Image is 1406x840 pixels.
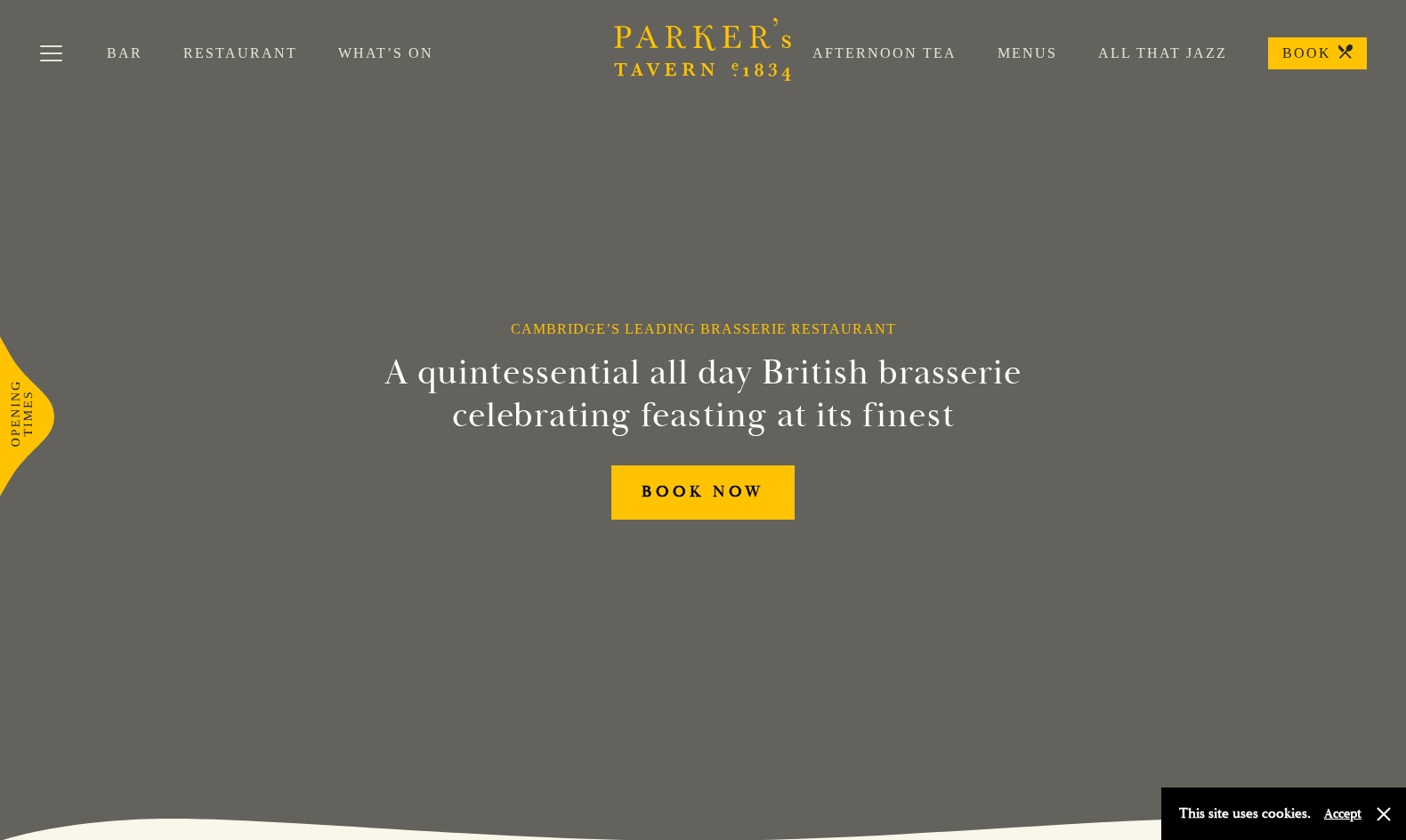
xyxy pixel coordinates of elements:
p: This site uses cookies. [1179,801,1311,827]
button: Close and accept [1375,805,1393,823]
a: BOOK NOW [611,465,795,520]
button: Accept [1324,805,1362,822]
h1: Cambridge’s Leading Brasserie Restaurant [511,320,896,337]
h2: A quintessential all day British brasserie celebrating feasting at its finest [297,351,1109,437]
